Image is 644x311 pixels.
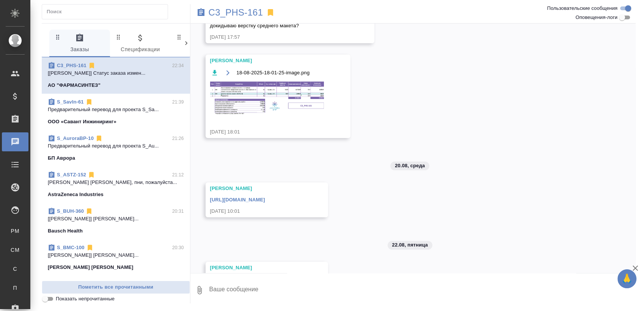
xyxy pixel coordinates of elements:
[57,172,86,177] a: S_ASTZ-152
[210,128,324,136] div: [DATE] 18:01
[48,191,104,198] p: AstraZeneca Industries
[175,33,227,54] span: Клиенты
[575,14,617,21] span: Оповещения-логи
[9,246,21,254] span: CM
[172,280,184,288] p: 20:11
[48,106,184,113] p: Предварительный перевод для проекта S_Sa...
[6,223,25,239] a: PM
[617,269,636,288] button: 🙏
[48,251,184,259] p: [[PERSON_NAME]] [PERSON_NAME]...
[47,6,168,17] input: Поиск
[48,82,101,89] p: АО "ФАРМАСИНТЕЗ"
[42,57,190,94] div: C3_PHS-16122:34[[PERSON_NAME]] Статус заказа измен...АО "ФАРМАСИНТЕЗ"
[210,207,302,215] div: [DATE] 10:01
[88,62,96,69] svg: Отписаться
[57,63,86,68] a: C3_PHS-161
[95,135,103,142] svg: Отписаться
[210,197,265,203] a: [URL][DOMAIN_NAME]
[115,33,166,54] span: Спецификации
[395,162,425,170] p: 20.08, среда
[57,245,85,250] a: S_BMC-100
[210,15,348,28] span: забыла написать, что тут еще будет перевод на кит, тогда докидываю верстку среднего макета?
[57,135,94,141] a: S_AuroraBP-10
[172,171,184,179] p: 21:12
[48,118,116,126] p: ООО «Савант Инжиниринг»
[42,94,190,130] div: S_SavIn-6121:39Предварительный перевод для проекта S_Sa...ООО «Савант Инжиниринг»
[48,142,184,150] p: Предварительный перевод для проекта S_Au...
[210,57,324,64] div: [PERSON_NAME]
[6,242,25,258] a: CM
[57,208,84,214] a: S_BUH-360
[48,69,184,77] p: [[PERSON_NAME]] Статус заказа измен...
[237,69,310,77] span: 18-08-2025-18-01-25-image.png
[392,241,428,249] p: 22.08, пятница
[42,203,190,239] div: S_BUH-36020:31[[PERSON_NAME]] [PERSON_NAME]...Bausch Health
[172,98,184,106] p: 21:39
[48,264,134,271] p: [PERSON_NAME] [PERSON_NAME]
[57,99,84,105] a: S_SavIn-61
[172,62,184,69] p: 22:34
[172,244,184,251] p: 20:30
[42,166,190,203] div: S_ASTZ-15221:12[PERSON_NAME] [PERSON_NAME], пни, пожалуйста...AstraZeneca Industries
[209,9,263,16] a: C3_PHS-161
[172,135,184,142] p: 21:26
[210,33,348,41] div: [DATE] 17:57
[48,215,184,223] p: [[PERSON_NAME]] [PERSON_NAME]...
[9,227,21,235] span: PM
[42,130,190,166] div: S_AuroraBP-1021:26Предварительный перевод для проекта S_Au...БП Аврора
[42,239,190,276] div: S_BMC-10020:30[[PERSON_NAME]] [PERSON_NAME]...[PERSON_NAME] [PERSON_NAME]
[547,5,617,12] span: Пользовательские сообщения
[115,33,122,41] svg: Зажми и перетащи, чтобы поменять порядок вкладок
[85,98,93,106] svg: Отписаться
[6,261,25,276] a: С
[210,82,324,115] img: 18-08-2025-18-01-25-image.png
[223,68,233,78] button: Открыть на драйве
[6,280,25,295] a: П
[210,264,302,272] div: [PERSON_NAME]
[9,284,21,292] span: П
[46,283,186,292] span: Пометить все прочитанными
[56,295,115,303] span: Показать непрочитанные
[86,244,94,251] svg: Отписаться
[210,185,302,192] div: [PERSON_NAME]
[54,33,105,54] span: Заказы
[620,271,633,287] span: 🙏
[42,281,190,294] button: Пометить все прочитанными
[210,68,220,78] button: Скачать
[85,207,93,215] svg: Отписаться
[88,280,95,288] svg: Отписаться
[9,265,21,273] span: С
[48,154,75,162] p: БП Аврора
[48,179,184,186] p: [PERSON_NAME] [PERSON_NAME], пни, пожалуйста...
[88,171,95,179] svg: Отписаться
[48,227,83,235] p: Bausch Health
[172,207,184,215] p: 20:31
